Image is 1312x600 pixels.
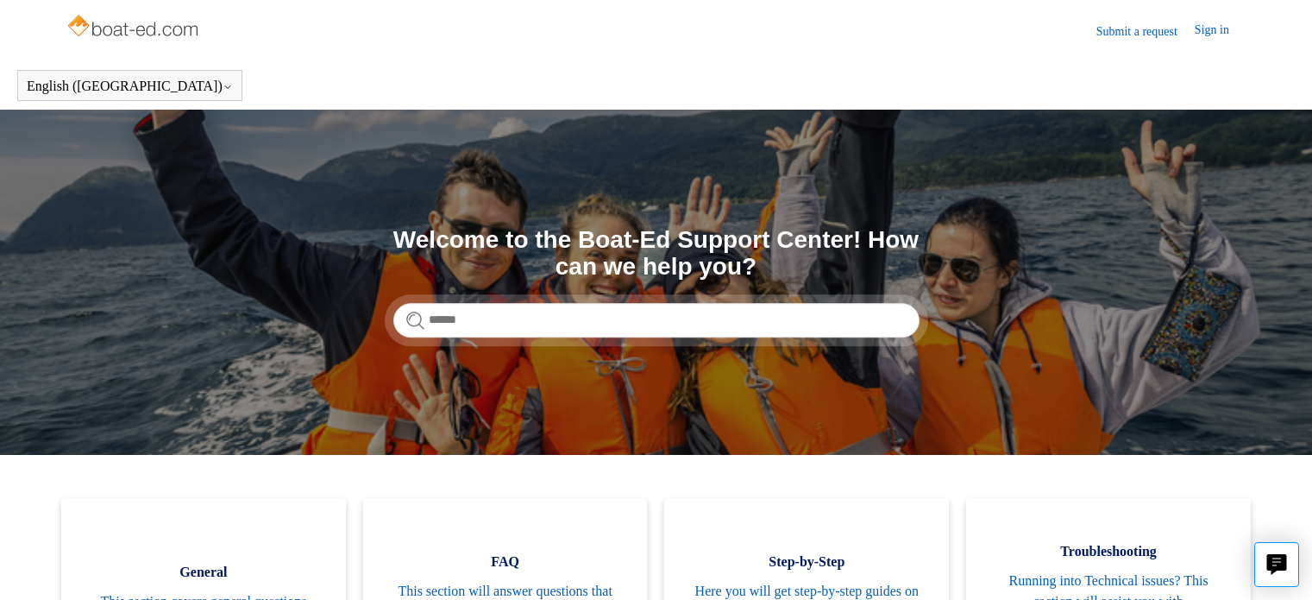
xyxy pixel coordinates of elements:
button: Live chat [1254,542,1299,587]
button: English ([GEOGRAPHIC_DATA]) [27,79,233,94]
a: Sign in [1195,21,1246,41]
img: Boat-Ed Help Center home page [66,10,203,45]
span: FAQ [389,552,622,572]
h1: Welcome to the Boat-Ed Support Center! How can we help you? [393,227,920,281]
input: Search [393,303,920,338]
span: General [87,562,320,583]
span: Step-by-Step [690,552,923,572]
a: Submit a request [1096,22,1195,41]
span: Troubleshooting [992,541,1225,562]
